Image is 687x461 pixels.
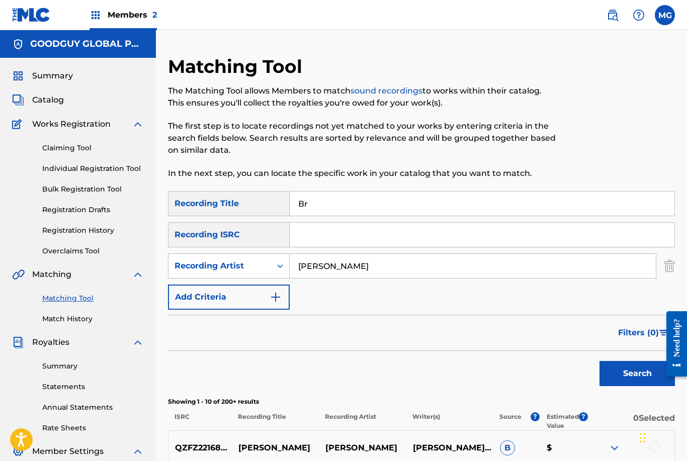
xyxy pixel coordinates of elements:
[32,70,73,82] span: Summary
[12,94,24,106] img: Catalog
[12,336,24,348] img: Royalties
[270,291,282,303] img: 9d2ae6d4665cec9f34b9.svg
[42,293,144,304] a: Matching Tool
[42,225,144,236] a: Registration History
[168,85,558,109] p: The Matching Tool allows Members to match to works within their catalog. This ensures you'll coll...
[42,163,144,174] a: Individual Registration Tool
[42,205,144,215] a: Registration Drafts
[629,5,649,25] div: Help
[318,412,405,430] p: Recording Artist
[588,412,675,430] p: 0 Selected
[231,412,318,430] p: Recording Title
[12,94,64,106] a: CatalogCatalog
[42,423,144,433] a: Rate Sheets
[664,253,675,279] img: Delete Criterion
[132,336,144,348] img: expand
[547,412,579,430] p: Estimated Value
[30,38,144,50] h5: GOODGUY GLOBAL PUBLISHING
[132,118,144,130] img: expand
[640,423,646,453] div: Drag
[32,268,71,281] span: Matching
[599,361,675,386] button: Search
[405,412,492,430] p: Writer(s)
[42,402,144,413] a: Annual Statements
[609,442,621,454] img: expand
[168,55,307,78] h2: Matching Tool
[168,120,558,156] p: The first step is to locate recordings not yet matched to your works by entering criteria in the ...
[612,320,675,345] button: Filters (0)
[168,442,231,454] p: QZFZ22168648
[168,167,558,179] p: In the next step, you can locate the specific work in your catalog that you want to match.
[637,413,687,461] iframe: Chat Widget
[12,118,25,130] img: Works Registration
[633,9,645,21] img: help
[42,361,144,372] a: Summary
[231,442,318,454] p: [PERSON_NAME]
[32,445,104,457] span: Member Settings
[168,397,675,406] p: Showing 1 - 10 of 200+ results
[168,412,231,430] p: ISRC
[42,143,144,153] a: Claiming Tool
[168,191,675,391] form: Search Form
[12,445,24,457] img: Member Settings
[531,412,540,421] span: ?
[32,336,69,348] span: Royalties
[12,70,24,82] img: Summary
[42,314,144,324] a: Match History
[12,70,73,82] a: SummarySummary
[12,268,25,281] img: Matching
[152,10,157,20] span: 2
[32,94,64,106] span: Catalog
[607,9,619,21] img: search
[655,5,675,25] div: User Menu
[12,38,24,50] img: Accounts
[132,445,144,457] img: expand
[579,412,588,421] span: ?
[351,86,422,96] a: sound recordings
[500,440,515,455] span: B
[406,442,493,454] p: [PERSON_NAME] [PERSON_NAME]
[42,184,144,195] a: Bulk Registration Tool
[12,8,51,22] img: MLC Logo
[603,5,623,25] a: Public Search
[175,260,265,272] div: Recording Artist
[319,442,406,454] p: [PERSON_NAME]
[618,327,659,339] span: Filters ( 0 )
[540,442,587,454] p: $
[32,118,111,130] span: Works Registration
[168,285,290,310] button: Add Criteria
[132,268,144,281] img: expand
[499,412,522,430] p: Source
[42,382,144,392] a: Statements
[90,9,102,21] img: Top Rightsholders
[659,302,687,385] iframe: Resource Center
[42,246,144,256] a: Overclaims Tool
[108,9,157,21] span: Members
